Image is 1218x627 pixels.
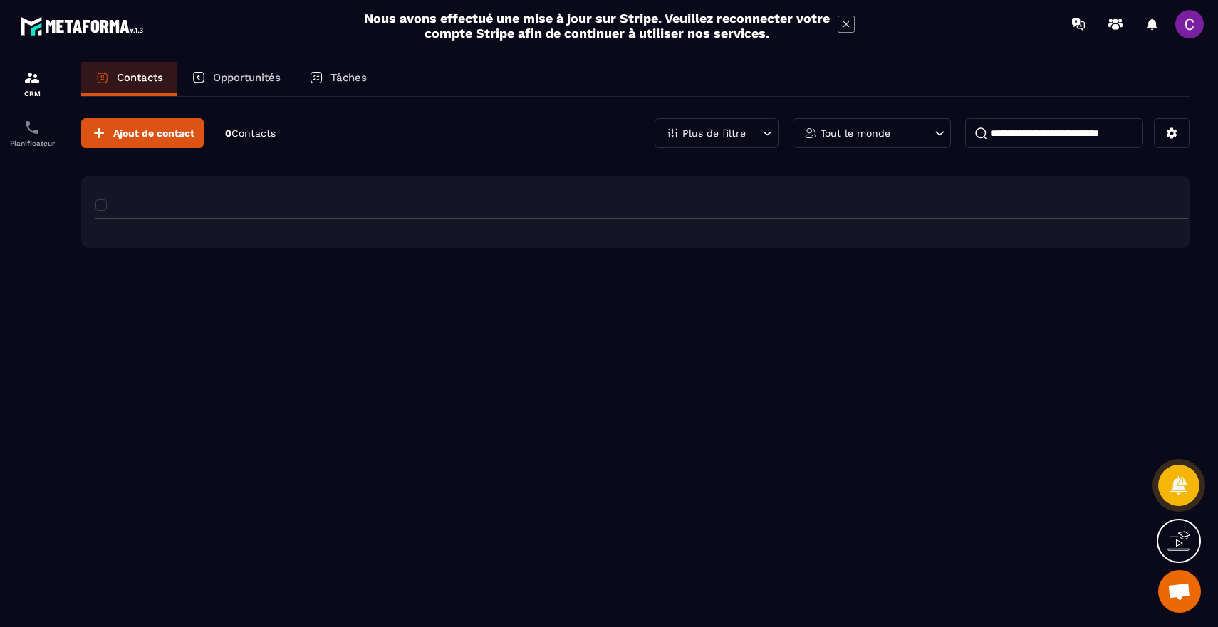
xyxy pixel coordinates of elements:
[113,126,194,140] span: Ajout de contact
[4,139,61,147] p: Planificateur
[177,62,295,96] a: Opportunités
[363,11,831,41] h2: Nous avons effectué une mise à jour sur Stripe. Veuillez reconnecter votre compte Stripe afin de ...
[295,62,381,96] a: Tâches
[682,128,746,138] p: Plus de filtre
[225,127,276,140] p: 0
[821,128,890,138] p: Tout le monde
[4,90,61,98] p: CRM
[117,71,163,84] p: Contacts
[81,62,177,96] a: Contacts
[231,127,276,139] span: Contacts
[1158,570,1201,613] div: Ouvrir le chat
[24,119,41,136] img: scheduler
[213,71,281,84] p: Opportunités
[24,69,41,86] img: formation
[20,13,148,39] img: logo
[4,58,61,108] a: formationformationCRM
[4,108,61,158] a: schedulerschedulerPlanificateur
[81,118,204,148] button: Ajout de contact
[330,71,367,84] p: Tâches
